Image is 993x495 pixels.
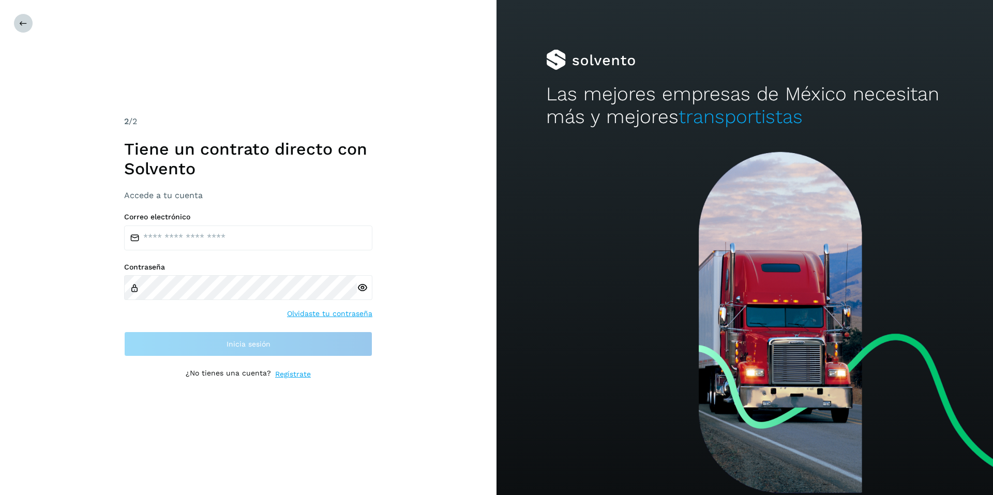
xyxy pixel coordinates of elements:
a: Regístrate [275,369,311,380]
h1: Tiene un contrato directo con Solvento [124,139,372,179]
label: Correo electrónico [124,213,372,221]
a: Olvidaste tu contraseña [287,308,372,319]
span: transportistas [679,106,803,128]
span: Inicia sesión [227,340,270,348]
span: 2 [124,116,129,126]
button: Inicia sesión [124,332,372,356]
label: Contraseña [124,263,372,272]
p: ¿No tienes una cuenta? [186,369,271,380]
div: /2 [124,115,372,128]
h2: Las mejores empresas de México necesitan más y mejores [546,83,943,129]
h3: Accede a tu cuenta [124,190,372,200]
